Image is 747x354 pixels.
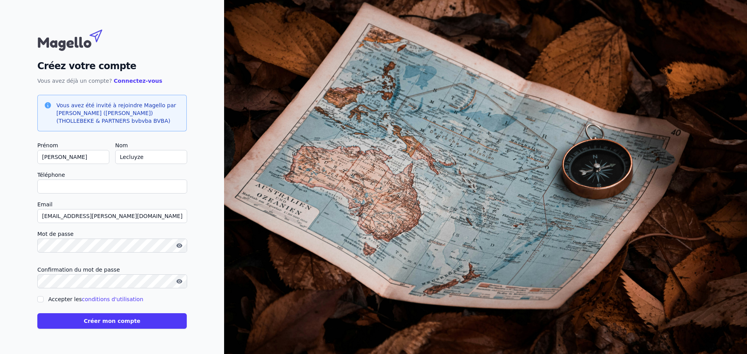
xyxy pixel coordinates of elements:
[37,265,187,274] label: Confirmation du mot de passe
[37,200,187,209] label: Email
[37,313,187,329] button: Créer mon compte
[37,141,109,150] label: Prénom
[37,229,187,239] label: Mot de passe
[37,26,119,53] img: Magello
[48,296,143,302] label: Accepter les
[114,78,162,84] a: Connectez-vous
[37,170,187,180] label: Téléphone
[56,101,180,125] h3: Vous avez été invité à rejoindre Magello par [PERSON_NAME] ([PERSON_NAME]) (THOLLEBEKE & PARTNERS...
[115,141,187,150] label: Nom
[37,59,187,73] h2: Créez votre compte
[37,76,187,85] p: Vous avez déjà un compte?
[82,296,143,302] a: conditions d'utilisation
